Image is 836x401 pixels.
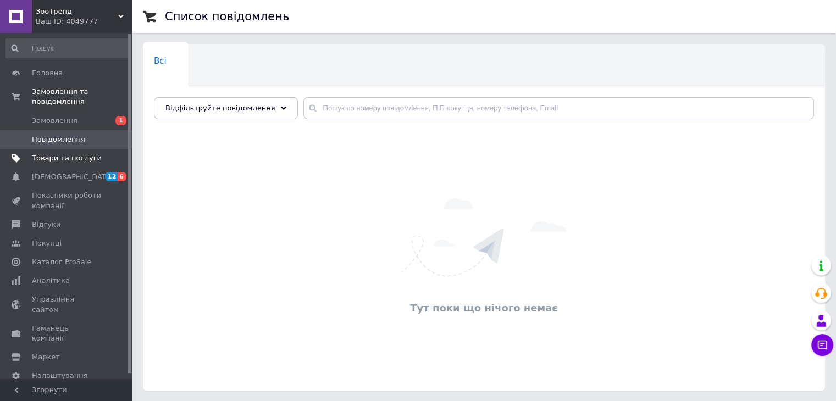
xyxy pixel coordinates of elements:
[32,153,102,163] span: Товари та послуги
[32,87,132,107] span: Замовлення та повідомлення
[32,294,102,314] span: Управління сайтом
[165,104,275,112] span: Відфільтруйте повідомлення
[165,10,289,23] h1: Список повідомлень
[32,352,60,362] span: Маркет
[32,68,63,78] span: Головна
[32,172,113,182] span: [DEMOGRAPHIC_DATA]
[154,56,167,66] span: Всі
[32,257,91,267] span: Каталог ProSale
[32,220,60,230] span: Відгуки
[32,116,77,126] span: Замовлення
[32,191,102,210] span: Показники роботи компанії
[36,16,132,26] div: Ваш ID: 4049777
[32,135,85,144] span: Повідомлення
[32,276,70,286] span: Аналітика
[32,324,102,343] span: Гаманець компанії
[32,238,62,248] span: Покупці
[105,172,118,181] span: 12
[303,97,815,119] input: Пошук по номеру повідомлення, ПІБ покупця, номеру телефона, Email
[115,116,126,125] span: 1
[5,38,130,58] input: Пошук
[118,172,126,181] span: 6
[36,7,118,16] span: ЗооТренд
[32,371,88,381] span: Налаштування
[811,334,833,356] button: Чат з покупцем
[148,301,820,315] div: Тут поки що нічого немає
